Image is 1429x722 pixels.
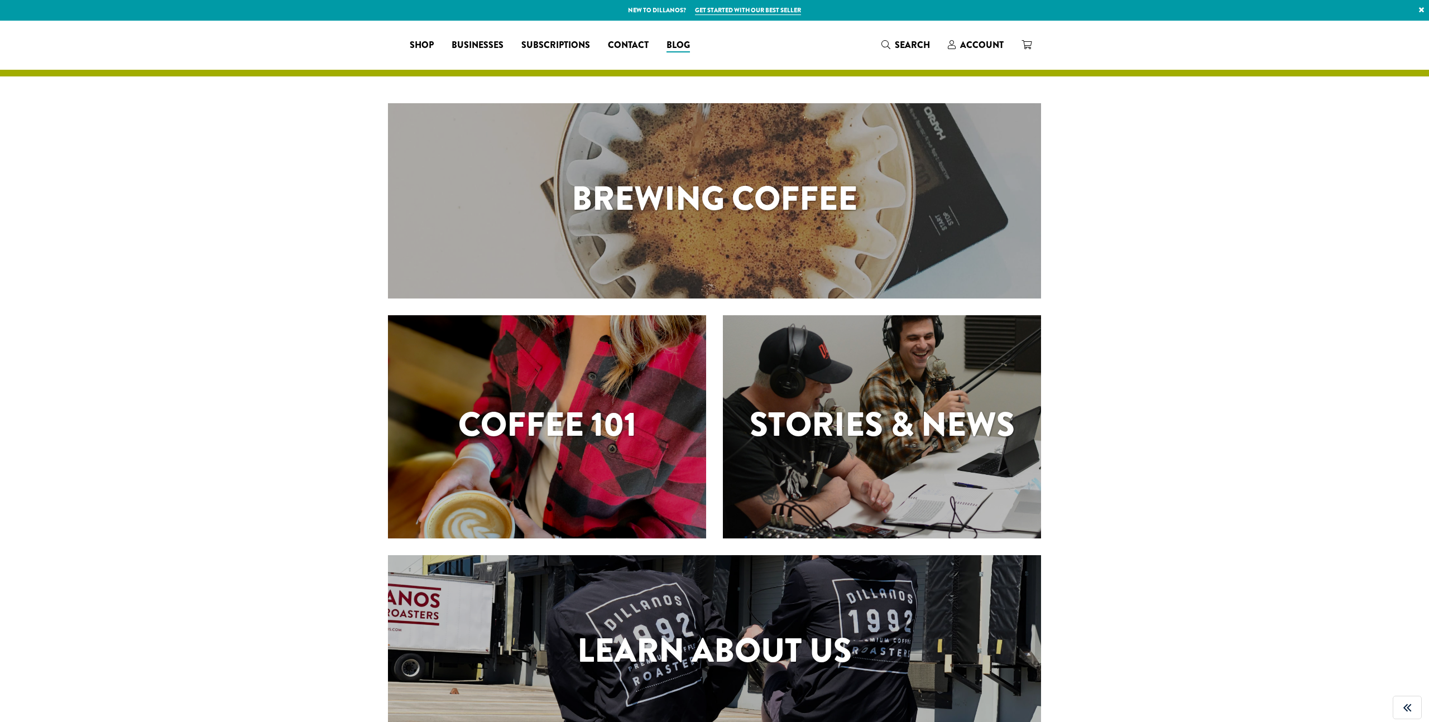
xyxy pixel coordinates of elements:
[388,625,1041,676] h1: Learn About Us
[410,38,434,52] span: Shop
[666,38,690,52] span: Blog
[695,6,801,15] a: Get started with our best seller
[872,36,939,54] a: Search
[723,315,1041,538] a: Stories & News
[608,38,649,52] span: Contact
[960,38,1004,51] span: Account
[388,315,706,538] a: Coffee 101
[723,399,1041,450] h1: Stories & News
[521,38,590,52] span: Subscriptions
[452,38,503,52] span: Businesses
[388,103,1041,299] a: Brewing Coffee
[388,399,706,450] h1: Coffee 101
[895,38,930,51] span: Search
[388,174,1041,224] h1: Brewing Coffee
[401,36,443,54] a: Shop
